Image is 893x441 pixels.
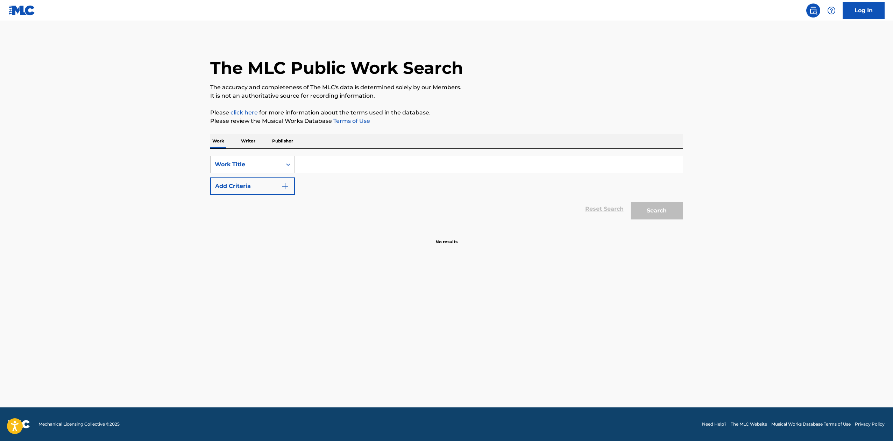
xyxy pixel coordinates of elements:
[215,160,278,169] div: Work Title
[210,177,295,195] button: Add Criteria
[702,421,727,427] a: Need Help?
[435,230,458,245] p: No results
[806,3,820,17] a: Public Search
[210,108,683,117] p: Please for more information about the terms used in the database.
[210,156,683,223] form: Search Form
[8,420,30,428] img: logo
[38,421,120,427] span: Mechanical Licensing Collective © 2025
[270,134,295,148] p: Publisher
[858,407,893,441] iframe: Chat Widget
[231,109,258,116] a: click here
[210,83,683,92] p: The accuracy and completeness of The MLC's data is determined solely by our Members.
[771,421,851,427] a: Musical Works Database Terms of Use
[827,6,836,15] img: help
[210,92,683,100] p: It is not an authoritative source for recording information.
[210,117,683,125] p: Please review the Musical Works Database
[332,118,370,124] a: Terms of Use
[809,6,817,15] img: search
[731,421,767,427] a: The MLC Website
[855,421,885,427] a: Privacy Policy
[8,5,35,15] img: MLC Logo
[210,134,226,148] p: Work
[281,182,289,190] img: 9d2ae6d4665cec9f34b9.svg
[843,2,885,19] a: Log In
[239,134,257,148] p: Writer
[210,57,463,78] h1: The MLC Public Work Search
[824,3,838,17] div: Help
